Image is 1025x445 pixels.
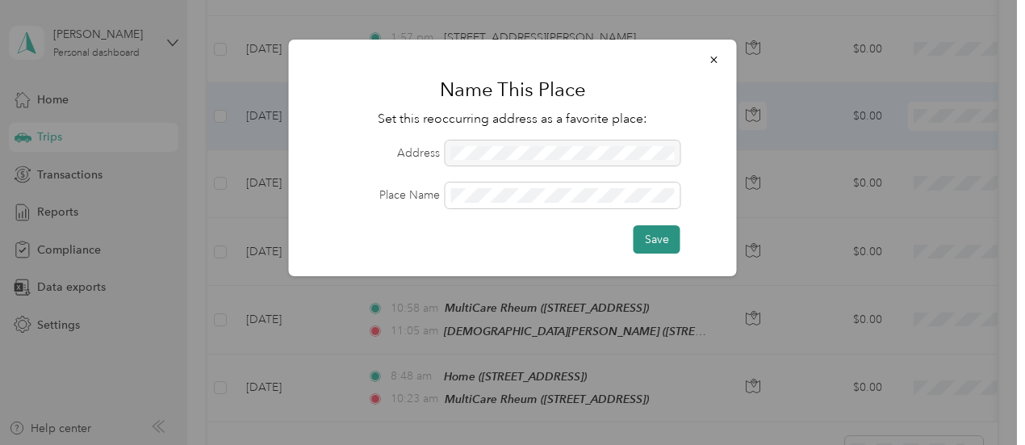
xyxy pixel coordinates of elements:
[312,145,440,162] label: Address
[312,70,714,109] h1: Name This Place
[312,109,714,129] p: Set this reoccurring address as a favorite place:
[312,187,440,204] label: Place Name
[935,355,1025,445] iframe: Everlance-gr Chat Button Frame
[634,225,680,254] button: Save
